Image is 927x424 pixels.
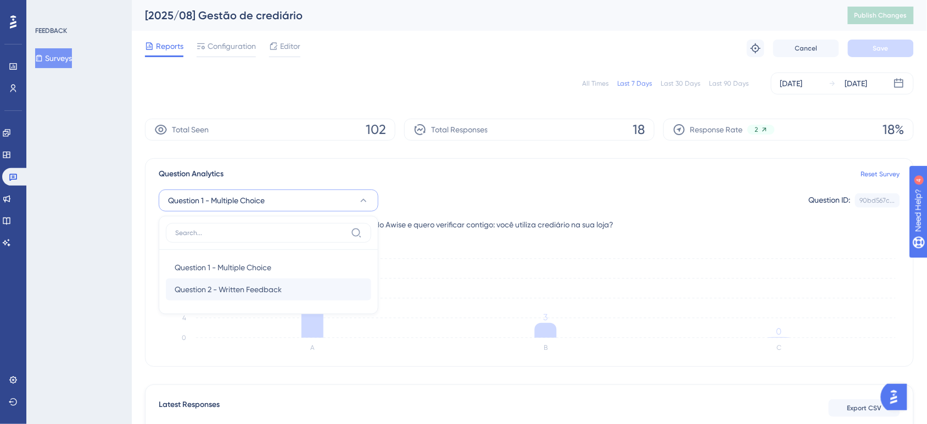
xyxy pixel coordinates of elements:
[860,196,895,205] div: 90bd567c...
[159,168,224,181] span: Question Analytics
[431,123,488,136] span: Total Responses
[690,123,743,136] span: Response Rate
[845,77,868,90] div: [DATE]
[175,283,282,296] span: Question 2 - Written Feedback
[182,334,186,342] tspan: 0
[795,44,818,53] span: Cancel
[777,344,781,352] text: C
[145,8,820,23] div: [2025/08] Gestão de crediário
[848,7,914,24] button: Publish Changes
[280,40,300,53] span: Editor
[156,40,183,53] span: Reports
[848,40,914,57] button: Save
[175,261,271,274] span: Question 1 - Multiple Choice
[780,77,803,90] div: [DATE]
[35,26,67,35] div: FEEDBACK
[755,125,758,134] span: 2
[544,344,548,352] text: B
[222,218,613,231] span: Estamos planejando melhorias no crediário do Awise e quero verificar contigo: você utiliza crediá...
[310,344,315,352] text: A
[710,79,749,88] div: Last 90 Days
[168,194,265,207] span: Question 1 - Multiple Choice
[366,121,386,138] span: 102
[159,398,220,418] span: Latest Responses
[35,48,72,68] button: Surveys
[76,5,80,14] div: 4
[661,79,701,88] div: Last 30 Days
[881,381,914,414] iframe: UserGuiding AI Assistant Launcher
[208,40,256,53] span: Configuration
[182,314,186,322] tspan: 4
[855,11,907,20] span: Publish Changes
[175,228,347,237] input: Search...
[861,170,900,178] a: Reset Survey
[873,44,889,53] span: Save
[829,399,900,417] button: Export CSV
[582,79,608,88] div: All Times
[166,256,371,278] button: Question 1 - Multiple Choice
[617,79,652,88] div: Last 7 Days
[159,189,378,211] button: Question 1 - Multiple Choice
[776,326,781,337] tspan: 0
[883,121,904,138] span: 18%
[847,404,882,412] span: Export CSV
[172,123,209,136] span: Total Seen
[633,121,645,138] span: 18
[773,40,839,57] button: Cancel
[26,3,69,16] span: Need Help?
[544,312,548,322] tspan: 3
[166,278,371,300] button: Question 2 - Written Feedback
[809,193,851,208] div: Question ID:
